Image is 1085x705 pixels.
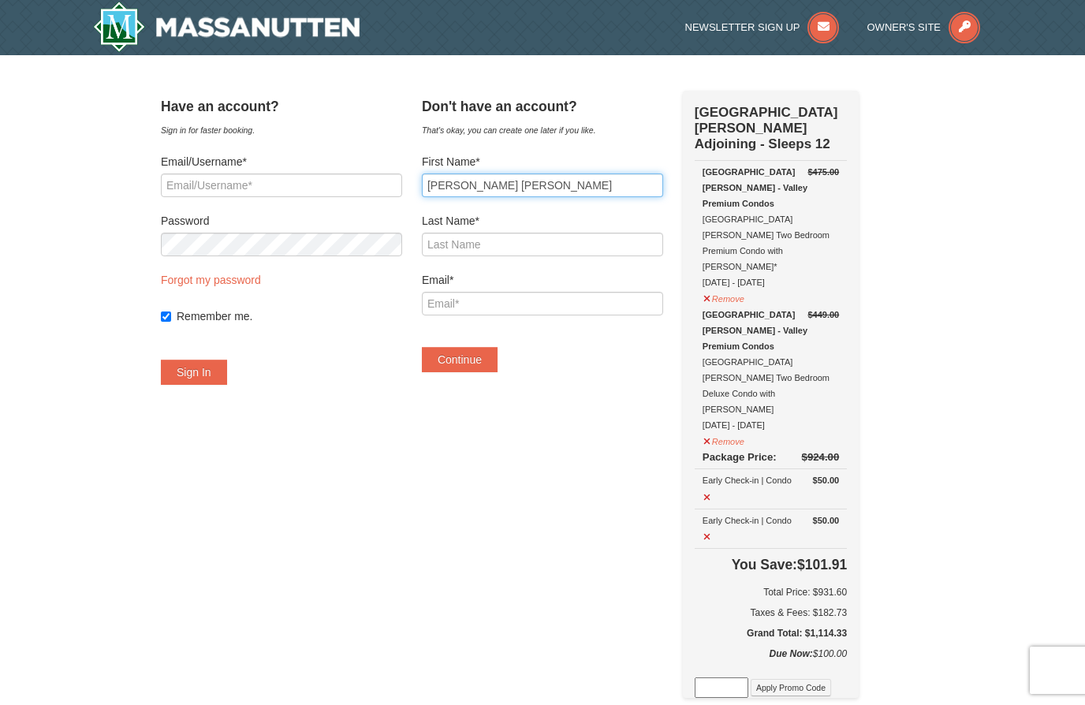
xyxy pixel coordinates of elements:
[703,307,839,433] div: [GEOGRAPHIC_DATA][PERSON_NAME] Two Bedroom Deluxe Condo with [PERSON_NAME] [DATE] - [DATE]
[703,310,807,351] strong: [GEOGRAPHIC_DATA][PERSON_NAME] - Valley Premium Condos
[695,605,847,621] div: Taxes & Fees: $182.73
[695,105,838,151] strong: [GEOGRAPHIC_DATA][PERSON_NAME] Adjoining - Sleeps 12
[161,122,402,138] div: Sign in for faster booking.
[422,233,663,256] input: Last Name
[813,472,840,488] strong: $50.00
[732,557,797,573] span: You Save:
[93,2,360,52] a: Massanutten Resort
[161,213,402,229] label: Password
[422,347,498,372] button: Continue
[695,646,847,677] div: $100.00
[177,308,402,324] label: Remember me.
[422,154,663,170] label: First Name*
[685,21,800,33] span: Newsletter Sign Up
[161,360,227,385] button: Sign In
[807,310,839,319] del: $449.00
[161,173,402,197] input: Email/Username*
[422,213,663,229] label: Last Name*
[813,513,840,528] strong: $50.00
[695,469,847,509] td: Early Check-in | Condo
[867,21,981,33] a: Owner's Site
[695,557,847,573] h4: $101.91
[685,21,840,33] a: Newsletter Sign Up
[422,292,663,315] input: Email*
[695,584,847,600] h6: Total Price: $931.60
[703,430,745,449] button: Remove
[703,287,745,307] button: Remove
[703,451,777,463] span: Package Price:
[161,154,402,170] label: Email/Username*
[802,451,840,463] del: $924.00
[93,2,360,52] img: Massanutten Resort Logo
[422,272,663,288] label: Email*
[422,122,663,138] div: That's okay, you can create one later if you like.
[751,679,831,696] button: Apply Promo Code
[161,99,402,114] h4: Have an account?
[769,648,812,659] strong: Due Now:
[867,21,941,33] span: Owner's Site
[703,167,807,208] strong: [GEOGRAPHIC_DATA][PERSON_NAME] - Valley Premium Condos
[807,167,839,177] del: $475.00
[695,509,847,548] td: Early Check-in | Condo
[422,173,663,197] input: First Name
[703,164,839,290] div: [GEOGRAPHIC_DATA][PERSON_NAME] Two Bedroom Premium Condo with [PERSON_NAME]* [DATE] - [DATE]
[695,625,847,641] h5: Grand Total: $1,114.33
[422,99,663,114] h4: Don't have an account?
[161,274,261,286] a: Forgot my password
